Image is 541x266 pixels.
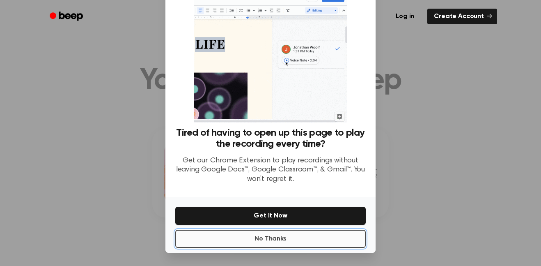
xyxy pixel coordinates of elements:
[175,127,366,150] h3: Tired of having to open up this page to play the recording every time?
[387,7,422,26] a: Log in
[175,230,366,248] button: No Thanks
[427,9,497,24] a: Create Account
[44,9,90,25] a: Beep
[175,207,366,225] button: Get It Now
[175,156,366,184] p: Get our Chrome Extension to play recordings without leaving Google Docs™, Google Classroom™, & Gm...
